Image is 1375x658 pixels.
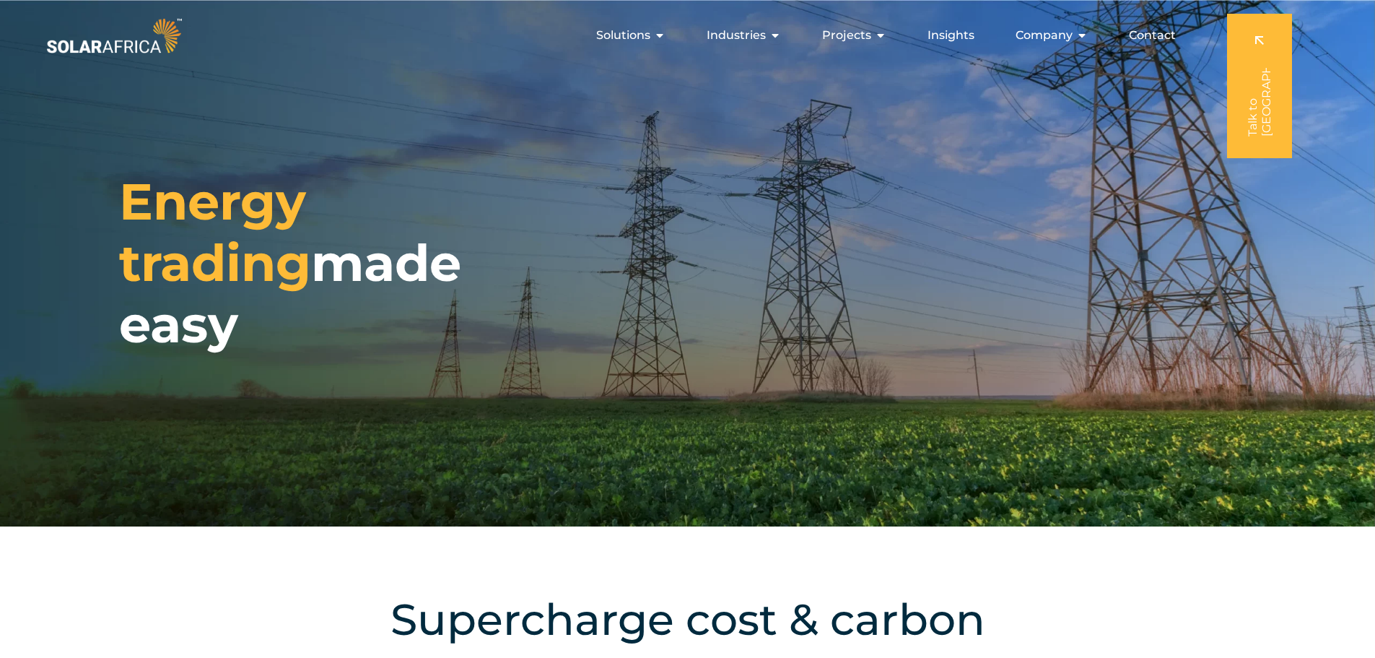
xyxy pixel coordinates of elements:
[185,21,1187,50] nav: Menu
[119,170,311,294] span: Energy trading
[707,27,766,44] span: Industries
[185,21,1187,50] div: Menu Toggle
[1016,27,1073,44] span: Company
[1129,27,1176,44] a: Contact
[927,27,974,44] a: Insights
[596,27,650,44] span: Solutions
[119,171,516,355] h1: made easy
[822,27,871,44] span: Projects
